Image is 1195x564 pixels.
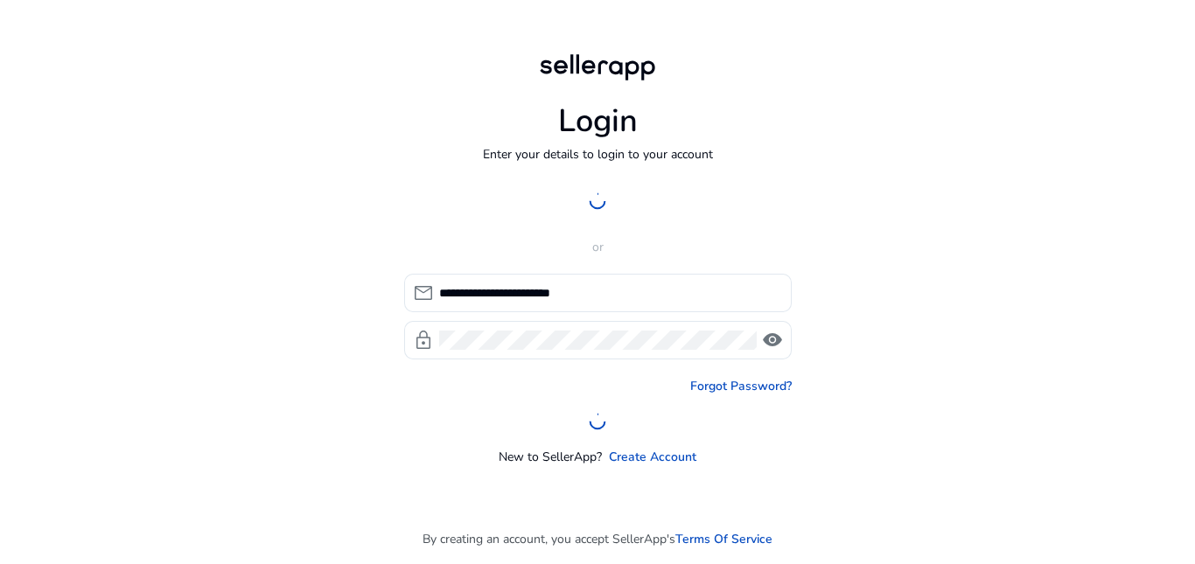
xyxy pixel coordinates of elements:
a: Forgot Password? [690,377,792,395]
p: New to SellerApp? [499,448,602,466]
span: visibility [762,330,783,351]
a: Create Account [609,448,696,466]
span: mail [413,282,434,303]
p: Enter your details to login to your account [483,145,713,164]
p: or [404,238,792,256]
h1: Login [558,102,638,140]
a: Terms Of Service [675,530,772,548]
span: lock [413,330,434,351]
